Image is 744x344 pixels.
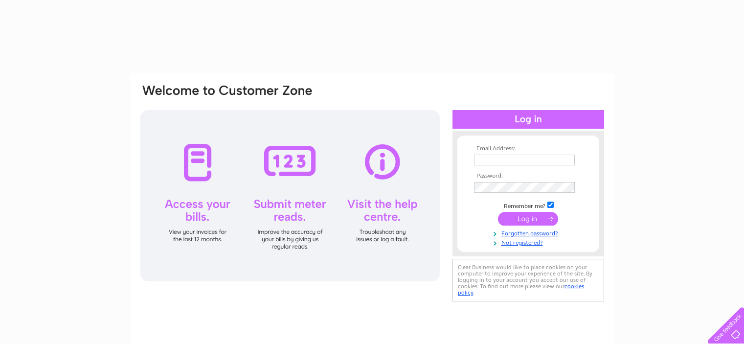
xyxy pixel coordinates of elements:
input: Submit [498,212,558,226]
th: Email Address: [472,145,585,152]
a: Forgotten password? [474,228,585,237]
th: Password: [472,173,585,180]
div: Clear Business would like to place cookies on your computer to improve your experience of the sit... [452,259,604,301]
a: cookies policy [458,283,584,296]
a: Not registered? [474,237,585,247]
td: Remember me? [472,200,585,210]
